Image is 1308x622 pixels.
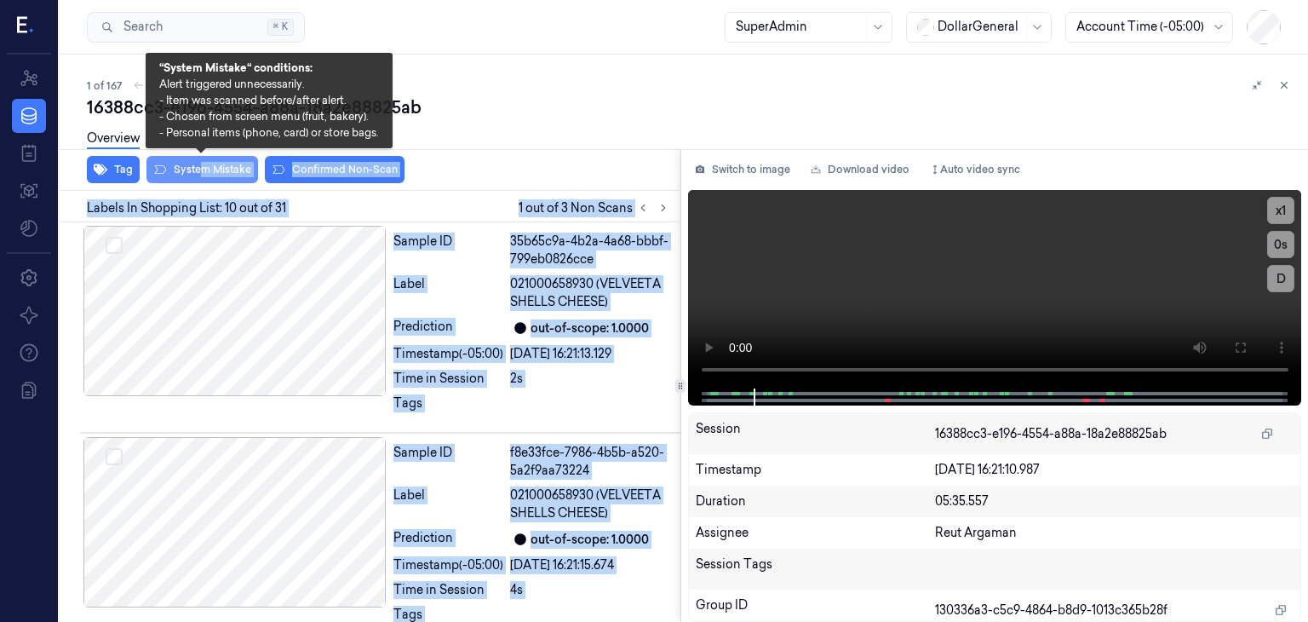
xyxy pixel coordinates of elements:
[510,345,670,363] div: [DATE] 16:21:13.129
[393,275,503,311] div: Label
[935,492,1294,510] div: 05:35.557
[87,156,140,183] button: Tag
[1267,197,1294,224] button: x1
[1267,265,1294,292] button: D
[146,156,258,183] button: System Mistake
[696,461,935,479] div: Timestamp
[935,524,1294,542] div: Reut Argaman
[106,237,123,254] button: Select row
[510,275,670,311] span: 021000658930 (VELVEETA SHELLS CHEESE)
[393,318,503,338] div: Prediction
[117,18,163,36] span: Search
[696,524,935,542] div: Assignee
[87,95,1294,119] div: 16388cc3-e196-4554-a88a-18a2e88825ab
[393,345,503,363] div: Timestamp (-05:00)
[510,444,670,480] div: f8e33fce-7986-4b5b-a520-5a2f9aa73224
[393,233,503,268] div: Sample ID
[87,199,286,217] span: Labels In Shopping List: 10 out of 31
[510,487,670,522] span: 021000658930 (VELVEETA SHELLS CHEESE)
[393,487,503,522] div: Label
[87,78,122,93] span: 1 of 167
[519,198,674,218] span: 1 out of 3 Non Scans
[696,492,935,510] div: Duration
[87,12,305,43] button: Search⌘K
[393,395,503,422] div: Tags
[696,556,935,583] div: Session Tags
[923,156,1027,183] button: Auto video sync
[393,581,503,599] div: Time in Session
[393,556,503,574] div: Timestamp (-05:00)
[393,370,503,388] div: Time in Session
[696,420,935,447] div: Session
[531,531,649,549] div: out-of-scope: 1.0000
[804,156,916,183] a: Download video
[393,529,503,550] div: Prediction
[87,130,140,149] a: Overview
[935,425,1167,443] span: 16388cc3-e196-4554-a88a-18a2e88825ab
[510,556,670,574] div: [DATE] 16:21:15.674
[531,320,649,337] div: out-of-scope: 1.0000
[393,444,503,480] div: Sample ID
[688,156,797,183] button: Switch to image
[510,233,670,268] div: 35b65c9a-4b2a-4a68-bbbf-799eb0826cce
[510,581,670,599] div: 4s
[510,370,670,388] div: 2s
[265,156,404,183] button: Confirmed Non-Scan
[106,448,123,465] button: Select row
[935,602,1167,619] span: 130336a3-c5c9-4864-b8d9-1013c365b28f
[1267,231,1294,258] button: 0s
[935,461,1294,479] div: [DATE] 16:21:10.987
